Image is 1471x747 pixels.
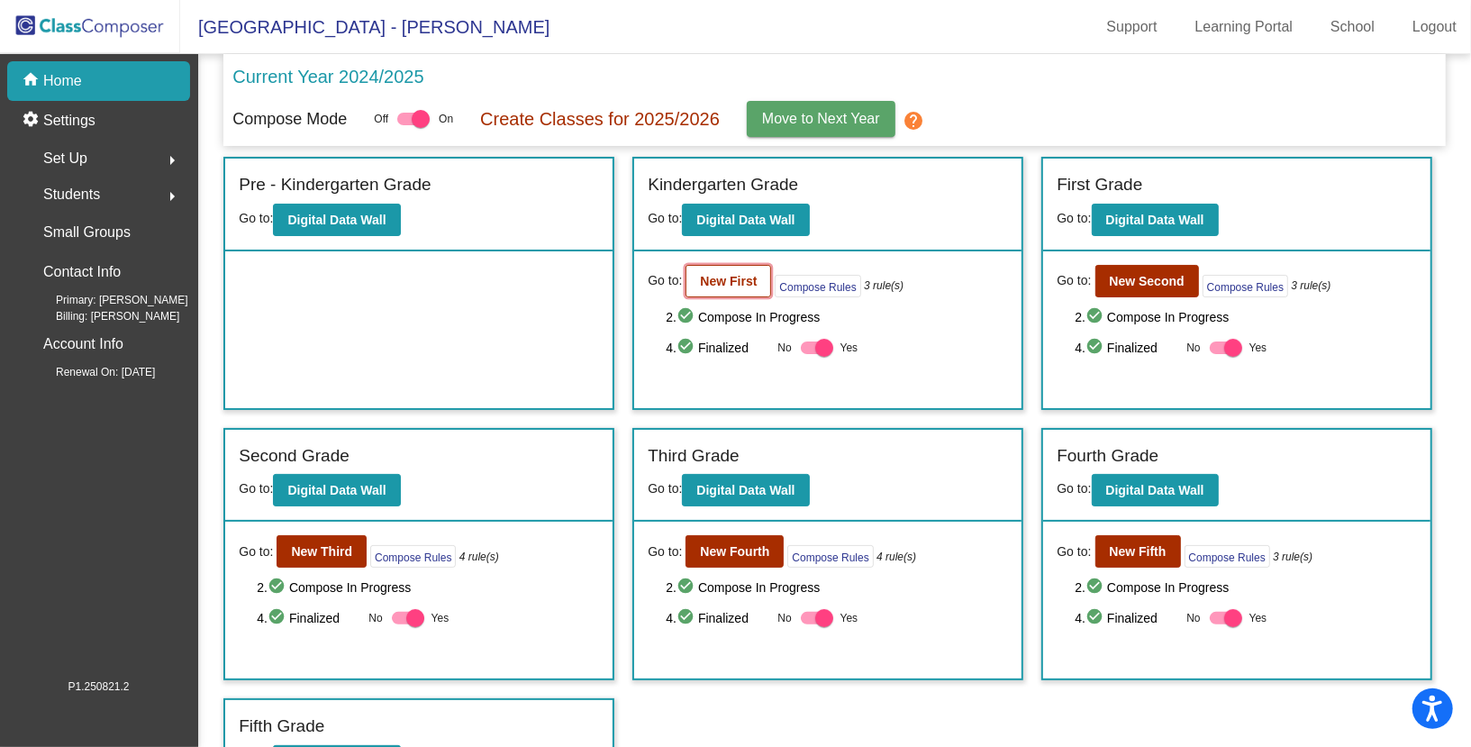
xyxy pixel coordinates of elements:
[273,474,400,506] button: Digital Data Wall
[239,172,431,198] label: Pre - Kindergarten Grade
[676,337,698,359] mat-icon: check_circle
[287,483,386,497] b: Digital Data Wall
[1075,306,1417,328] span: 2. Compose In Progress
[287,213,386,227] b: Digital Data Wall
[775,275,860,297] button: Compose Rules
[787,545,873,568] button: Compose Rules
[239,481,273,496] span: Go to:
[239,443,350,469] label: Second Grade
[43,70,82,92] p: Home
[232,63,423,90] p: Current Year 2024/2025
[676,306,698,328] mat-icon: check_circle
[676,607,698,629] mat-icon: check_circle
[648,211,682,225] span: Go to:
[277,535,367,568] button: New Third
[370,545,456,568] button: Compose Rules
[876,549,916,565] i: 4 rule(s)
[1057,271,1091,290] span: Go to:
[1057,211,1091,225] span: Go to:
[1203,275,1288,297] button: Compose Rules
[268,577,289,598] mat-icon: check_circle
[27,308,179,324] span: Billing: [PERSON_NAME]
[43,182,100,207] span: Students
[1316,13,1389,41] a: School
[696,483,795,497] b: Digital Data Wall
[43,332,123,357] p: Account Info
[27,364,155,380] span: Renewal On: [DATE]
[273,204,400,236] button: Digital Data Wall
[1085,306,1107,328] mat-icon: check_circle
[1186,610,1200,626] span: No
[1185,545,1270,568] button: Compose Rules
[1181,13,1308,41] a: Learning Portal
[747,101,895,137] button: Move to Next Year
[239,714,324,740] label: Fifth Grade
[686,535,784,568] button: New Fourth
[1057,172,1142,198] label: First Grade
[1092,204,1219,236] button: Digital Data Wall
[1093,13,1172,41] a: Support
[1186,340,1200,356] span: No
[1249,337,1267,359] span: Yes
[1057,443,1158,469] label: Fourth Grade
[777,610,791,626] span: No
[700,544,769,559] b: New Fourth
[1273,549,1312,565] i: 3 rule(s)
[1085,577,1107,598] mat-icon: check_circle
[1057,542,1091,561] span: Go to:
[232,107,347,132] p: Compose Mode
[439,111,453,127] span: On
[43,146,87,171] span: Set Up
[648,443,739,469] label: Third Grade
[1095,535,1181,568] button: New Fifth
[239,542,273,561] span: Go to:
[666,337,768,359] span: 4. Finalized
[1085,337,1107,359] mat-icon: check_circle
[1398,13,1471,41] a: Logout
[257,607,359,629] span: 4. Finalized
[1075,607,1177,629] span: 4. Finalized
[696,213,795,227] b: Digital Data Wall
[648,172,798,198] label: Kindergarten Grade
[762,111,880,126] span: Move to Next Year
[22,70,43,92] mat-icon: home
[840,607,858,629] span: Yes
[1106,483,1204,497] b: Digital Data Wall
[431,607,449,629] span: Yes
[27,292,188,308] span: Primary: [PERSON_NAME]
[1092,474,1219,506] button: Digital Data Wall
[666,607,768,629] span: 4. Finalized
[43,220,131,245] p: Small Groups
[480,105,720,132] p: Create Classes for 2025/2026
[1106,213,1204,227] b: Digital Data Wall
[180,13,549,41] span: [GEOGRAPHIC_DATA] - [PERSON_NAME]
[648,542,682,561] span: Go to:
[1249,607,1267,629] span: Yes
[777,340,791,356] span: No
[1085,607,1107,629] mat-icon: check_circle
[374,111,388,127] span: Off
[1110,274,1185,288] b: New Second
[161,150,183,171] mat-icon: arrow_right
[666,306,1008,328] span: 2. Compose In Progress
[43,260,121,285] p: Contact Info
[903,110,924,132] mat-icon: help
[291,544,352,559] b: New Third
[1095,265,1199,297] button: New Second
[648,271,682,290] span: Go to:
[368,610,382,626] span: No
[257,577,599,598] span: 2. Compose In Progress
[864,278,903,294] i: 3 rule(s)
[268,607,289,629] mat-icon: check_circle
[1075,337,1177,359] span: 4. Finalized
[666,577,1008,598] span: 2. Compose In Progress
[22,110,43,132] mat-icon: settings
[459,549,499,565] i: 4 rule(s)
[239,211,273,225] span: Go to:
[648,481,682,496] span: Go to:
[840,337,858,359] span: Yes
[686,265,771,297] button: New First
[1075,577,1417,598] span: 2. Compose In Progress
[1292,278,1331,294] i: 3 rule(s)
[1110,544,1167,559] b: New Fifth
